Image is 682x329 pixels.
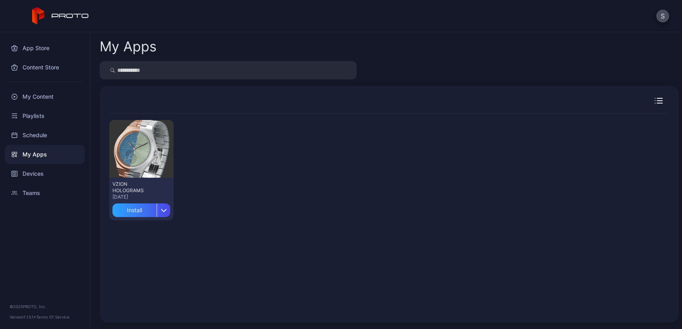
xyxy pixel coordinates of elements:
[112,181,157,194] div: VZION HOLOGRAMS
[100,40,157,53] div: My Apps
[10,303,80,310] div: © 2025 PROTO, Inc.
[5,39,85,58] a: App Store
[112,200,170,217] button: Install
[5,183,85,203] a: Teams
[112,194,170,200] div: [DATE]
[5,58,85,77] a: Content Store
[36,315,69,319] a: Terms Of Service
[10,315,36,319] span: Version 1.13.1 •
[5,126,85,145] a: Schedule
[5,106,85,126] a: Playlists
[5,87,85,106] a: My Content
[656,10,669,22] button: S
[5,145,85,164] a: My Apps
[5,164,85,183] a: Devices
[112,203,157,217] div: Install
